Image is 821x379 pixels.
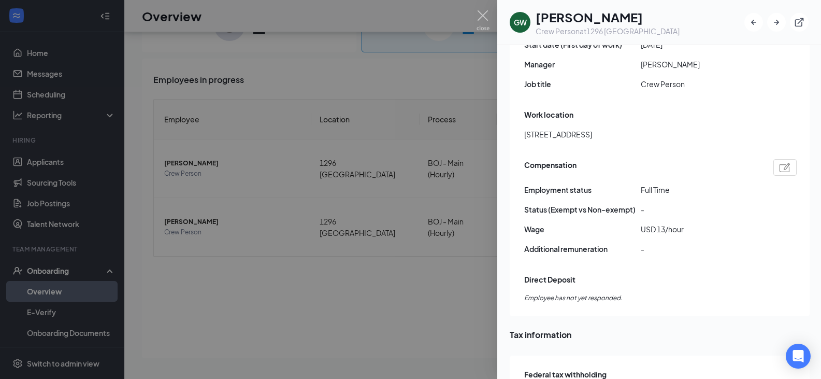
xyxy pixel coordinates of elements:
span: Employee has not yet responded. [524,293,797,303]
div: GW [514,17,527,27]
span: Work location [524,109,573,120]
button: ArrowRight [767,13,786,32]
h1: [PERSON_NAME] [536,8,680,26]
span: Status (Exempt vs Non-exempt) [524,204,641,215]
span: Additional remuneration [524,243,641,255]
span: Start date (First day of work) [524,39,641,50]
svg: ArrowRight [771,17,782,27]
div: Open Intercom Messenger [786,344,811,369]
span: [DATE] [641,39,757,50]
span: Crew Person [641,78,757,90]
svg: ArrowLeftNew [748,17,759,27]
button: ArrowLeftNew [744,13,763,32]
span: [STREET_ADDRESS] [524,129,592,140]
span: [PERSON_NAME] [641,59,757,70]
span: Wage [524,223,641,235]
span: USD 13/hour [641,223,757,235]
span: Tax information [510,328,810,341]
span: Direct Deposit [524,274,575,285]
svg: ExternalLink [794,17,804,27]
span: Compensation [524,159,577,176]
span: Job title [524,78,641,90]
span: - [641,243,757,255]
span: - [641,204,757,215]
div: Crew Person at 1296 [GEOGRAPHIC_DATA] [536,26,680,36]
span: Employment status [524,184,641,195]
span: Manager [524,59,641,70]
button: ExternalLink [790,13,809,32]
span: Full Time [641,184,757,195]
